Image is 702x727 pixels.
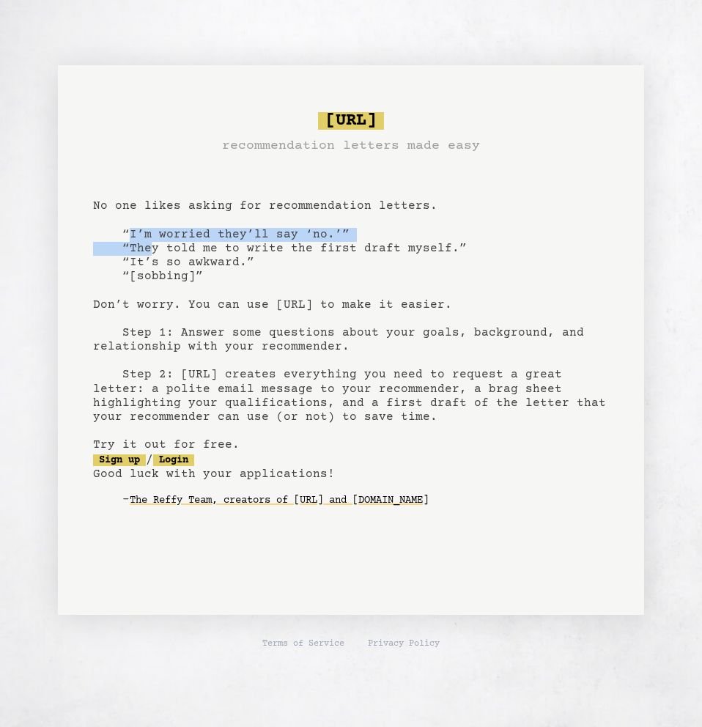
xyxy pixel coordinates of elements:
[368,638,440,650] a: Privacy Policy
[153,454,194,466] a: Login
[262,638,344,650] a: Terms of Service
[122,493,609,508] div: -
[130,489,429,512] a: The Reffy Team, creators of [URL] and [DOMAIN_NAME]
[222,136,480,156] h3: recommendation letters made easy
[93,454,146,466] a: Sign up
[318,112,384,130] span: [URL]
[93,106,609,536] pre: No one likes asking for recommendation letters. “I’m worried they’ll say ‘no.’” “They told me to ...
